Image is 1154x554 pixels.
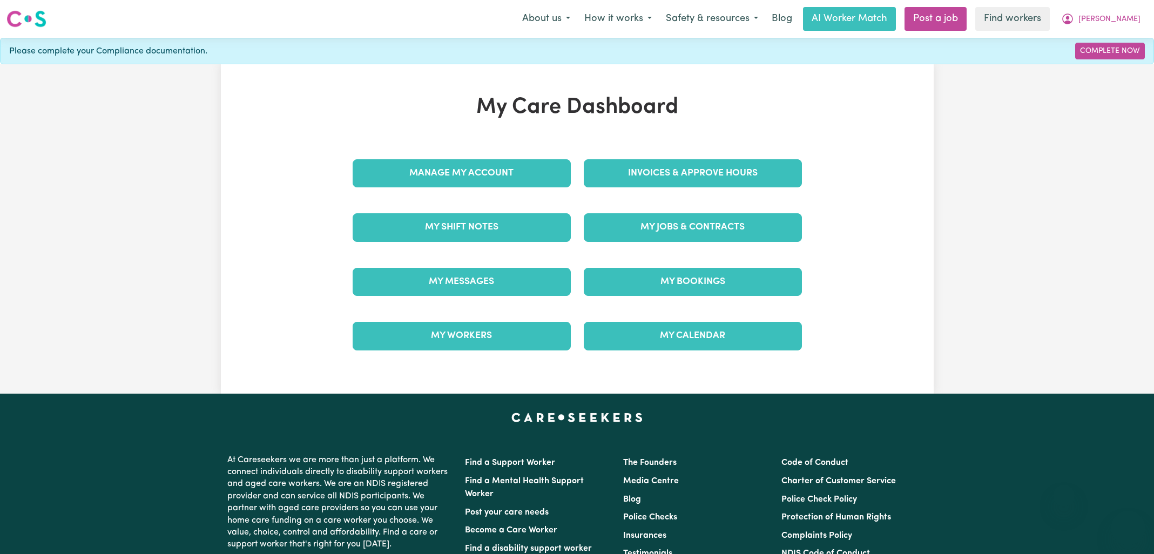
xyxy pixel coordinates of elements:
button: About us [515,8,577,30]
span: [PERSON_NAME] [1078,13,1140,25]
button: My Account [1054,8,1148,30]
a: Invoices & Approve Hours [584,159,802,187]
a: My Shift Notes [353,213,571,241]
a: The Founders [623,458,677,467]
a: AI Worker Match [803,7,896,31]
button: How it works [577,8,659,30]
a: Police Checks [623,513,677,522]
a: Insurances [623,531,666,540]
a: Complaints Policy [781,531,852,540]
a: Police Check Policy [781,495,857,504]
a: Manage My Account [353,159,571,187]
a: My Calendar [584,322,802,350]
a: My Workers [353,322,571,350]
a: Find a disability support worker [465,544,592,553]
h1: My Care Dashboard [346,94,808,120]
img: Careseekers logo [6,9,46,29]
a: Complete Now [1075,43,1145,59]
a: My Jobs & Contracts [584,213,802,241]
a: Careseekers home page [511,413,643,422]
a: Media Centre [623,477,679,485]
a: My Bookings [584,268,802,296]
a: Charter of Customer Service [781,477,896,485]
a: Blog [623,495,641,504]
a: Post your care needs [465,508,549,517]
a: Post a job [905,7,967,31]
a: Become a Care Worker [465,526,557,535]
button: Safety & resources [659,8,765,30]
a: My Messages [353,268,571,296]
a: Code of Conduct [781,458,848,467]
iframe: Button to launch messaging window [1111,511,1145,545]
a: Find a Support Worker [465,458,555,467]
a: Blog [765,7,799,31]
a: Find a Mental Health Support Worker [465,477,584,498]
a: Find workers [975,7,1050,31]
a: Careseekers logo [6,6,46,31]
span: Please complete your Compliance documentation. [9,45,207,58]
iframe: Close message [1053,485,1075,506]
a: Protection of Human Rights [781,513,891,522]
